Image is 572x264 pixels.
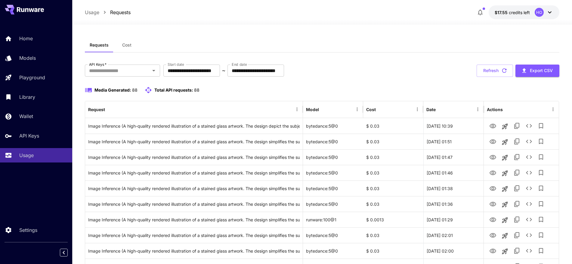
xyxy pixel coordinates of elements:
[88,150,300,165] div: Click to copy prompt
[19,113,33,120] p: Wallet
[232,62,247,67] label: End date
[426,107,436,112] div: Date
[363,196,423,212] div: $ 0.03
[363,212,423,227] div: $ 0.0013
[474,105,482,114] button: Menu
[88,134,300,149] div: Click to copy prompt
[150,66,158,75] button: Open
[423,181,484,196] div: 23 Sep, 2025 01:38
[90,42,109,48] span: Requests
[19,152,34,159] p: Usage
[549,105,557,114] button: Menu
[303,149,363,165] div: bytedance:5@0
[303,196,363,212] div: bytedance:5@0
[535,151,547,163] button: Add to library
[303,212,363,227] div: runware:100@1
[477,65,513,77] button: Refresh
[423,149,484,165] div: 23 Sep, 2025 01:47
[511,167,523,179] button: Copy TaskUUID
[509,10,530,15] span: credits left
[499,230,511,242] button: Launch in playground
[94,87,131,93] span: Media Generated:
[535,8,544,17] div: HO
[511,229,523,241] button: Copy TaskUUID
[19,132,39,139] p: API Keys
[511,120,523,132] button: Copy TaskUUID
[363,134,423,149] div: $ 0.03
[88,107,105,112] div: Request
[423,212,484,227] div: 23 Sep, 2025 01:29
[19,35,33,42] p: Home
[303,181,363,196] div: bytedance:5@0
[19,226,37,234] p: Settings
[423,196,484,212] div: 23 Sep, 2025 01:36
[366,107,376,112] div: Cost
[535,229,547,241] button: Add to library
[487,182,499,194] button: View
[523,229,535,241] button: See details
[363,149,423,165] div: $ 0.03
[523,120,535,132] button: See details
[363,165,423,181] div: $ 0.03
[423,243,484,259] div: 22 Sep, 2025 02:00
[535,120,547,132] button: Add to library
[423,227,484,243] div: 22 Sep, 2025 02:01
[499,183,511,195] button: Launch in playground
[85,9,99,16] a: Usage
[222,67,225,74] p: ~
[499,136,511,148] button: Launch in playground
[487,198,499,210] button: View
[487,107,503,112] div: Actions
[85,9,131,16] nav: breadcrumb
[535,167,547,179] button: Add to library
[88,165,300,181] div: Click to copy prompt
[487,166,499,179] button: View
[88,181,300,196] div: Click to copy prompt
[523,245,535,257] button: See details
[511,198,523,210] button: Copy TaskUUID
[535,182,547,194] button: Add to library
[194,87,199,93] span: 88
[320,105,328,114] button: Sort
[168,62,184,67] label: Start date
[499,120,511,132] button: Launch in playground
[499,167,511,179] button: Launch in playground
[122,42,131,48] span: Cost
[88,196,300,212] div: Click to copy prompt
[523,182,535,194] button: See details
[499,214,511,226] button: Launch in playground
[523,167,535,179] button: See details
[293,105,301,114] button: Menu
[306,107,319,112] div: Model
[487,120,499,132] button: View
[303,243,363,259] div: bytedance:5@0
[363,118,423,134] div: $ 0.03
[511,135,523,147] button: Copy TaskUUID
[89,62,107,67] label: API Keys
[523,214,535,226] button: See details
[64,247,72,258] div: Collapse sidebar
[487,229,499,241] button: View
[436,105,445,114] button: Sort
[303,118,363,134] div: bytedance:5@0
[110,9,131,16] a: Requests
[499,245,511,257] button: Launch in playground
[423,165,484,181] div: 23 Sep, 2025 01:46
[515,65,559,77] button: Export CSV
[535,198,547,210] button: Add to library
[511,182,523,194] button: Copy TaskUUID
[303,134,363,149] div: bytedance:5@0
[88,118,300,134] div: Click to copy prompt
[423,134,484,149] div: 23 Sep, 2025 01:51
[154,87,193,93] span: Total API requests:
[495,10,509,15] span: $17.55
[88,212,300,227] div: Click to copy prompt
[499,152,511,164] button: Launch in playground
[535,135,547,147] button: Add to library
[487,244,499,257] button: View
[511,214,523,226] button: Copy TaskUUID
[487,213,499,226] button: View
[353,105,361,114] button: Menu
